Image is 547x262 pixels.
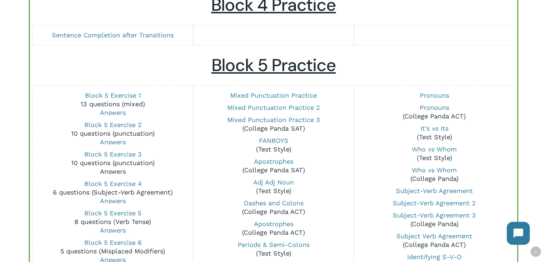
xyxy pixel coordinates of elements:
a: Who vs Whom [412,166,457,174]
u: Block 5 Practice [211,54,336,76]
a: Identifying S-V-O [407,253,461,261]
a: Mixed Punctuation Practice [230,92,317,99]
a: Subject Verb Agreement [396,232,472,240]
a: Apostrophes [254,220,293,228]
p: 13 questions (mixed) [38,91,188,117]
a: Answers [100,109,126,116]
a: Block 5 Exercise 3 [84,150,142,158]
a: Sentence Completion after Transitions [52,31,174,39]
a: Answers [100,168,126,175]
p: 8 questions (Verb Tense) [38,209,188,235]
a: FANBOYS [259,137,288,144]
a: Block 5 Exercise 4 [84,180,142,187]
p: 10 questions (punctuation) [38,121,188,146]
a: Pronouns [419,92,449,99]
a: Block 5 Exercise 5 [84,209,141,217]
a: Subject-Verb Agreement 2 [393,199,476,207]
p: (Test Style) [359,124,509,141]
a: Dashes and Colons [243,199,303,207]
p: (College Panda ACT) [198,199,348,216]
a: Block 5 Exercise 2 [84,121,142,128]
p: (College Panda ACT) [198,220,348,237]
a: Answers [100,197,126,205]
p: (College Panda) [359,211,509,228]
a: Adj Adj Noun [253,178,294,186]
a: Periods & Semi-Colons [237,241,309,248]
p: (Test Style) [198,240,348,258]
p: (Test Style) [359,145,509,162]
p: 10 questions (punctuation) [38,150,188,176]
a: Answers [100,138,126,146]
a: Subject-Verb Agreement [396,187,473,195]
a: Pronouns [419,104,449,111]
iframe: Chatbot [500,215,537,252]
p: (College Panda SAT) [198,157,348,174]
a: Apostrophes [254,158,293,165]
p: (Test Style) [198,178,348,195]
p: 6 questions (Subject-Verb Agreement) [38,179,188,205]
a: Mixed Punctuation Practice 3 [227,116,320,123]
p: (College Panda) [359,166,509,183]
a: Block 5 Exercise 6 [84,239,142,246]
a: It’s vs Its [420,125,448,132]
a: Who vs Whom [412,145,457,153]
a: Block 5 Exercise 1 [85,92,141,99]
p: (College Panda ACT) [359,103,509,121]
p: (College Panda SAT) [198,116,348,133]
a: Mixed Punctuation Practice 2 [227,104,320,111]
a: Answers [100,226,126,234]
a: Subject-Verb Agreement 3 [393,211,476,219]
p: (Test Style) [198,136,348,154]
p: (College Panda ACT) [359,232,509,249]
